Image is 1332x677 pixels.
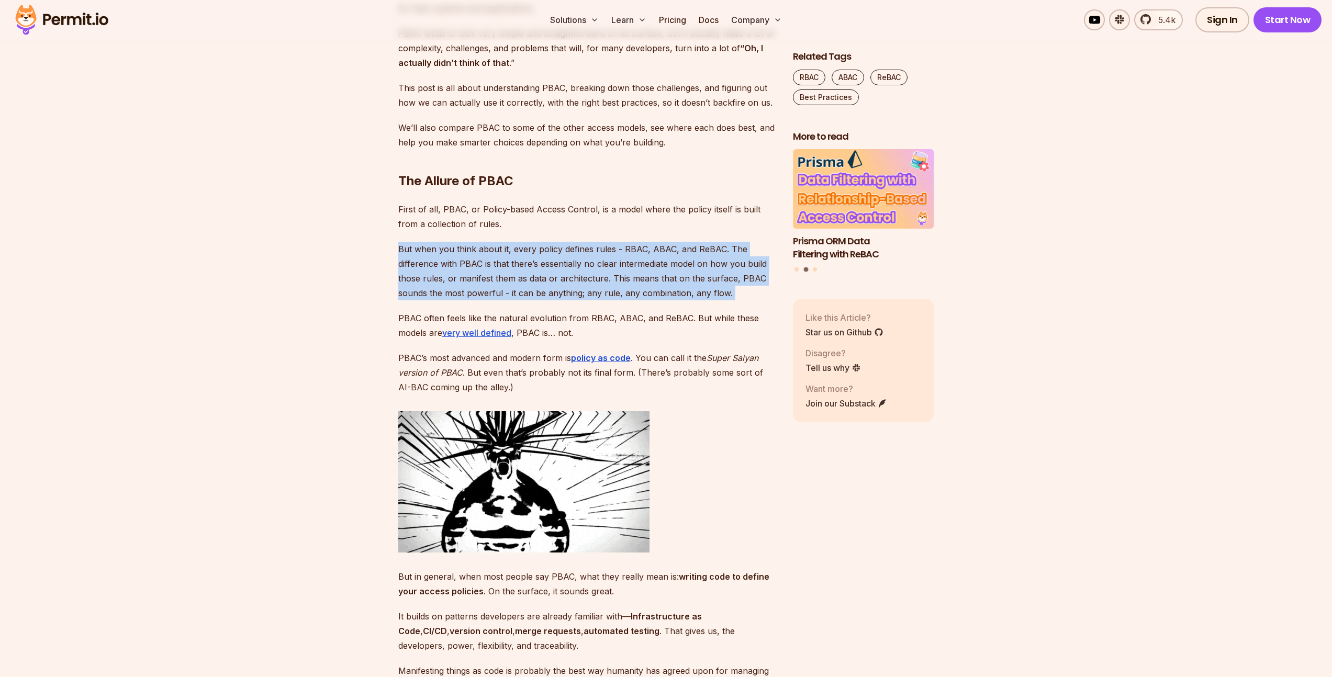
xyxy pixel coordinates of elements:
[813,268,817,272] button: Go to slide 3
[398,81,776,110] p: This post is all about understanding PBAC, breaking down those challenges, and figuring out how w...
[398,242,776,300] p: But when you think about it, every policy defines rules - RBAC, ABAC, and ReBAC. The difference w...
[1253,7,1322,32] a: Start Now
[450,626,512,636] strong: version control
[805,347,861,359] p: Disagree?
[398,202,776,231] p: First of all, PBAC, or Policy-based Access Control, is a model where the policy itself is built f...
[1152,14,1176,26] span: 5.4k
[793,130,934,143] h2: More to read
[398,43,763,68] strong: “Oh, I actually didn’t think of that
[695,9,723,30] a: Docs
[805,397,887,410] a: Join our Substack
[398,569,776,599] p: But in general, when most people say PBAC, what they really mean is: . On the surface, it sounds ...
[515,626,581,636] strong: merge requests
[10,2,113,38] img: Permit logo
[423,626,447,636] strong: CI/CD
[398,611,702,636] strong: Infrastructure as Code
[607,9,651,30] button: Learn
[398,120,776,150] p: We’ll also compare PBAC to some of the other access models, see where each does best, and help yo...
[870,70,908,85] a: ReBAC
[793,235,934,261] h3: Prisma ORM Data Filtering with ReBAC
[398,351,776,394] p: PBAC’s most advanced and modern form is . You can call it the . But even that’s probably not its ...
[794,268,799,272] button: Go to slide 1
[793,70,825,85] a: RBAC
[1134,9,1183,30] a: 5.4k
[805,382,887,395] p: Want more?
[793,89,859,105] a: Best Practices
[793,150,934,261] li: 2 of 3
[398,311,776,340] p: PBAC often feels like the natural evolution from RBAC, ABAC, and ReBAC. But while these models ar...
[398,26,776,70] p: PBAC tends to look very simple and straightforward on its surface, but it actually hides a lot of...
[398,571,769,596] strong: writing code to define your access policies
[398,609,776,653] p: It builds on patterns developers are already familiar with— , , , , . That gives us, the develope...
[442,328,511,338] a: very well defined
[793,50,934,63] h2: Related Tags
[805,362,861,374] a: Tell us why
[1195,7,1249,32] a: Sign In
[655,9,690,30] a: Pricing
[727,9,786,30] button: Company
[805,326,883,338] a: Star us on Github
[546,9,603,30] button: Solutions
[803,267,808,272] button: Go to slide 2
[793,150,934,274] div: Posts
[571,353,631,363] a: policy as code
[805,311,883,324] p: Like this Article?
[793,150,934,229] img: Prisma ORM Data Filtering with ReBAC
[832,70,864,85] a: ABAC
[398,353,758,378] em: Super Saiyan version of PBAC
[398,411,650,552] img: image (18).gif
[398,131,776,189] h2: The Allure of PBAC
[793,150,934,261] a: Prisma ORM Data Filtering with ReBACPrisma ORM Data Filtering with ReBAC
[584,626,659,636] strong: automated testing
